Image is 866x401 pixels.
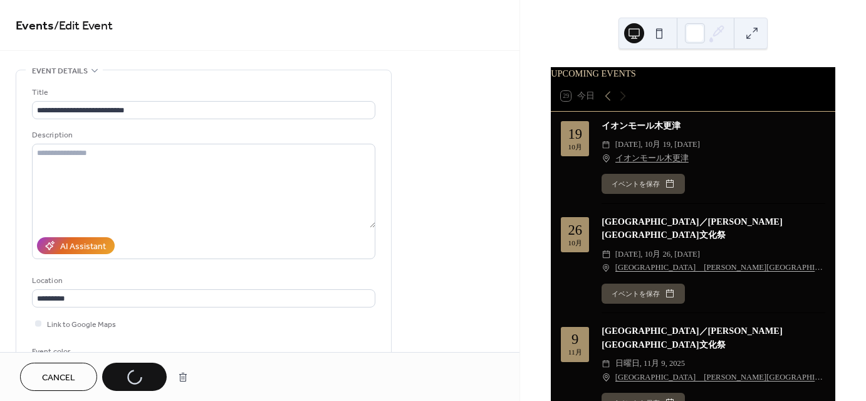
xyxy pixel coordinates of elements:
[615,248,700,261] span: [DATE], 10月 26, [DATE]
[20,363,97,391] button: Cancel
[568,240,582,247] div: 10月
[615,152,689,165] a: イオンモール木更津
[568,127,582,142] div: 19
[42,372,75,385] span: Cancel
[32,65,88,78] span: Event details
[54,14,113,38] span: / Edit Event
[602,371,610,384] div: ​
[551,67,835,81] div: UPCOMING EVENTS
[37,237,115,254] button: AI Assistant
[16,14,54,38] a: Events
[32,86,373,99] div: Title
[47,318,116,331] span: Link to Google Maps
[568,144,582,151] div: 10月
[571,333,578,347] div: 9
[602,138,610,151] div: ​
[602,174,685,194] button: イベントを保存
[602,261,610,274] div: ​
[602,119,825,133] div: イオンモール木更津
[602,215,825,242] div: [GEOGRAPHIC_DATA]／[PERSON_NAME][GEOGRAPHIC_DATA]文化祭
[602,324,825,351] div: [GEOGRAPHIC_DATA]／[PERSON_NAME][GEOGRAPHIC_DATA]文化祭
[32,129,373,142] div: Description
[615,371,825,384] a: [GEOGRAPHIC_DATA] [PERSON_NAME][GEOGRAPHIC_DATA]
[615,261,825,274] a: [GEOGRAPHIC_DATA] [PERSON_NAME][GEOGRAPHIC_DATA]
[32,274,373,287] div: Location
[568,223,582,238] div: 26
[60,240,106,254] div: AI Assistant
[568,349,582,356] div: 11月
[615,138,700,151] span: [DATE], 10月 19, [DATE]
[602,284,685,304] button: イベントを保存
[32,345,126,358] div: Event color
[602,152,610,165] div: ​
[615,357,685,370] span: 日曜日, 11月 9, 2025
[602,357,610,370] div: ​
[602,248,610,261] div: ​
